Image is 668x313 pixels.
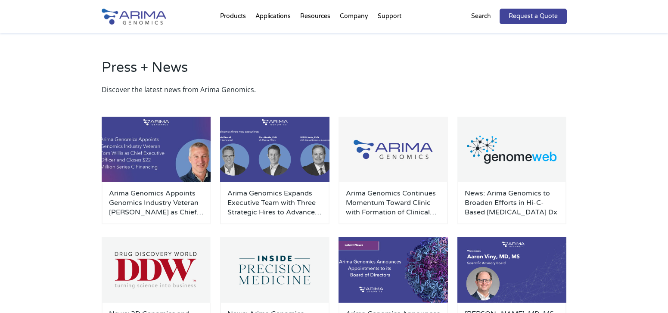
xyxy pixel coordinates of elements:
[457,237,567,303] img: Aaron-Viny-SAB-500x300.jpg
[471,11,491,22] p: Search
[102,58,567,84] h2: Press + News
[102,237,211,303] img: Drug-Discovery-World_Logo-500x300.png
[102,117,211,182] img: Personnel-Announcement-LinkedIn-Carousel-22025-1-500x300.jpg
[102,84,567,95] p: Discover the latest news from Arima Genomics.
[102,9,166,25] img: Arima-Genomics-logo
[465,189,559,217] a: News: Arima Genomics to Broaden Efforts in Hi-C-Based [MEDICAL_DATA] Dx
[339,237,448,303] img: Board-members-500x300.jpg
[339,117,448,182] img: Group-929-500x300.jpg
[500,9,567,24] a: Request a Quote
[220,117,329,182] img: Personnel-Announcement-LinkedIn-Carousel-22025-500x300.png
[346,189,441,217] a: Arima Genomics Continues Momentum Toward Clinic with Formation of Clinical Advisory Board
[227,189,322,217] a: Arima Genomics Expands Executive Team with Three Strategic Hires to Advance Clinical Applications...
[109,189,204,217] a: Arima Genomics Appoints Genomics Industry Veteran [PERSON_NAME] as Chief Executive Officer and Cl...
[220,237,329,303] img: Inside-Precision-Medicine_Logo-500x300.png
[457,117,567,182] img: GenomeWeb_Press-Release_Logo-500x300.png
